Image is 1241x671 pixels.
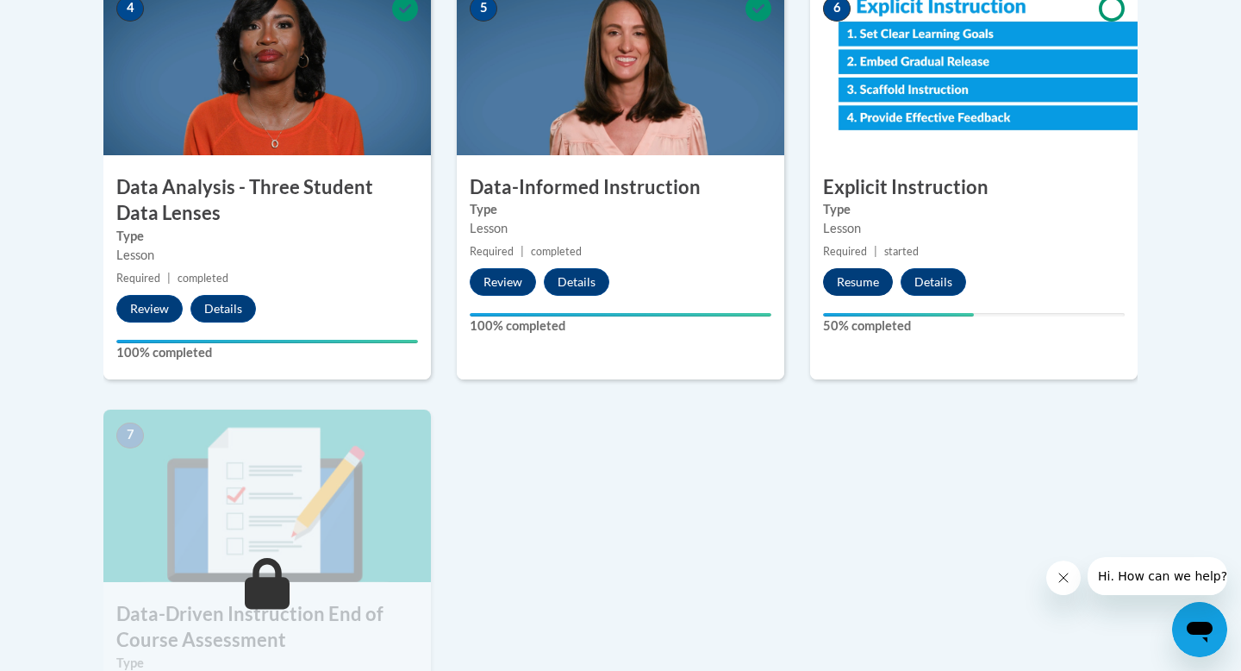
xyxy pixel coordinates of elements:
[823,317,1125,335] label: 50% completed
[884,245,919,258] span: started
[103,410,431,582] img: Course Image
[1088,557,1227,595] iframe: Message from company
[544,268,609,296] button: Details
[470,268,536,296] button: Review
[1046,561,1081,595] iframe: Close message
[116,423,144,448] span: 7
[167,272,171,285] span: |
[190,295,256,323] button: Details
[116,227,418,246] label: Type
[470,245,514,258] span: Required
[116,272,160,285] span: Required
[103,174,431,228] h3: Data Analysis - Three Student Data Lenses
[823,268,893,296] button: Resume
[901,268,966,296] button: Details
[116,340,418,343] div: Your progress
[470,313,771,317] div: Your progress
[823,313,974,317] div: Your progress
[823,200,1125,219] label: Type
[810,174,1138,201] h3: Explicit Instruction
[470,200,771,219] label: Type
[1172,602,1227,657] iframe: Button to launch messaging window
[531,245,582,258] span: completed
[457,174,784,201] h3: Data-Informed Instruction
[874,245,877,258] span: |
[470,219,771,238] div: Lesson
[823,245,867,258] span: Required
[178,272,228,285] span: completed
[116,343,418,362] label: 100% completed
[521,245,524,258] span: |
[116,295,183,323] button: Review
[470,317,771,335] label: 100% completed
[103,601,431,655] h3: Data-Driven Instruction End of Course Assessment
[116,246,418,265] div: Lesson
[823,219,1125,238] div: Lesson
